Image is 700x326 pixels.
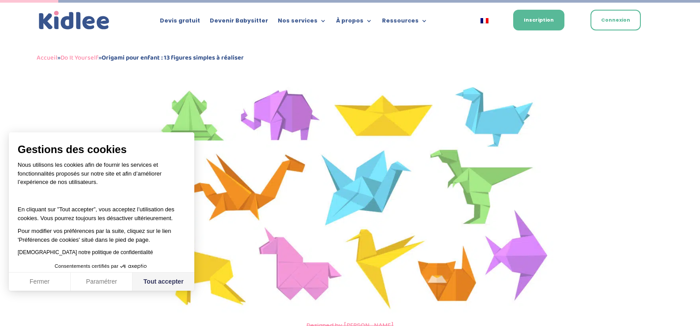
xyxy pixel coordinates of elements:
button: Fermer [9,273,71,291]
a: Ressources [382,18,428,27]
span: Consentements certifiés par [55,264,118,269]
img: Français [481,18,488,23]
img: logo_kidlee_bleu [37,9,112,32]
img: Origami pour enfant [147,78,553,316]
span: » » [37,52,244,63]
a: Devenir Babysitter [210,18,268,27]
p: Nous utilisons les cookies afin de fournir les services et fonctionnalités proposés sur notre sit... [18,161,185,192]
a: Accueil [37,52,57,63]
a: [DEMOGRAPHIC_DATA] notre politique de confidentialité [18,249,153,255]
a: Nos services [278,18,326,27]
p: Pour modifier vos préférences par la suite, cliquez sur le lien 'Préférences de cookies' situé da... [18,227,185,244]
button: Consentements certifiés par [50,261,153,272]
strong: Origami pour enfant : 13 figures simples à réaliser [102,52,244,63]
button: Tout accepter [132,273,194,291]
a: Do It Yourself [61,52,98,63]
a: À propos [336,18,372,27]
a: Kidlee Logo [37,9,112,32]
span: Gestions des cookies [18,143,185,156]
a: Inscription [513,10,564,30]
a: Connexion [590,10,641,30]
button: Paramétrer [71,273,132,291]
a: Devis gratuit [160,18,200,27]
svg: Axeptio [120,253,147,280]
p: En cliquant sur ”Tout accepter”, vous acceptez l’utilisation des cookies. Vous pourrez toujours l... [18,197,185,223]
